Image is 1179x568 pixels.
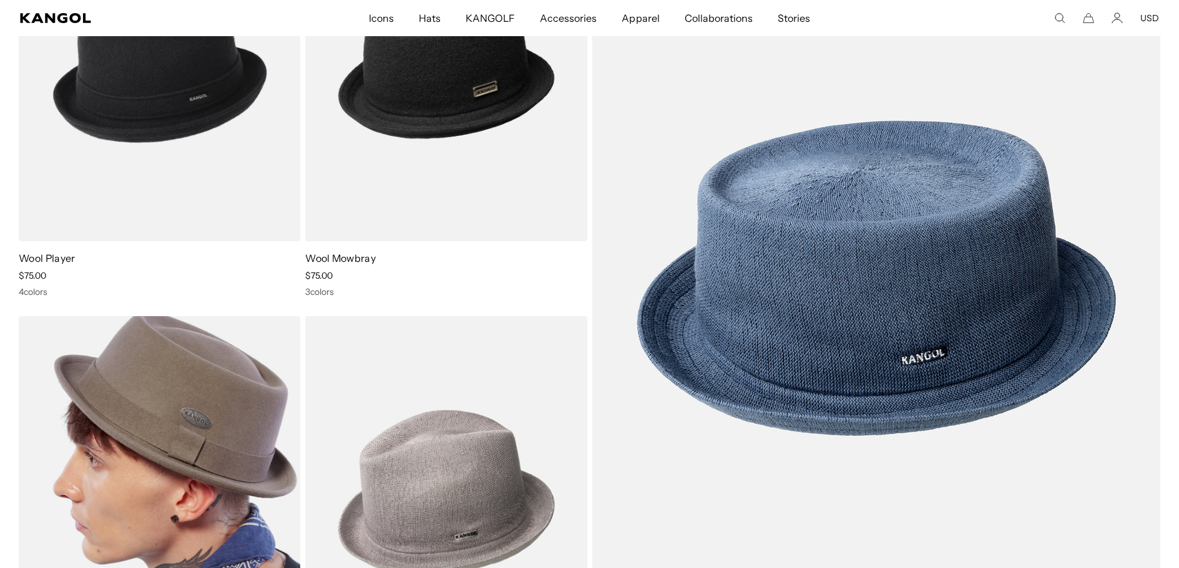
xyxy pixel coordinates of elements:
[19,270,46,281] span: $75.00
[1140,12,1159,24] button: USD
[305,270,333,281] span: $75.00
[305,286,587,297] div: 3 colors
[20,13,244,23] a: Kangol
[1112,12,1123,24] a: Account
[19,252,76,264] a: Wool Player
[305,252,376,264] a: Wool Mowbray
[1083,12,1094,24] button: Cart
[19,286,300,297] div: 4 colors
[1054,12,1065,24] summary: Search here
